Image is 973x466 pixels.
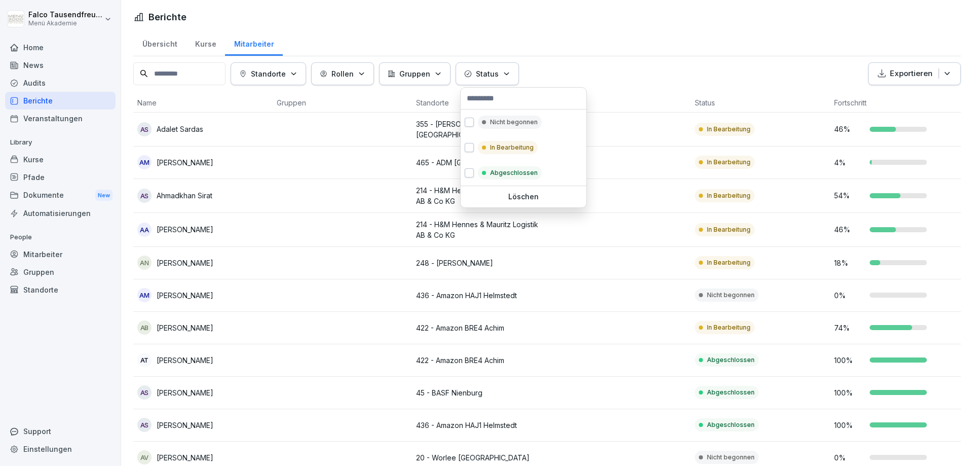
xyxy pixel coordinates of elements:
[490,168,538,177] p: Abgeschlossen
[465,192,582,201] p: Löschen
[476,68,499,79] p: Status
[251,68,286,79] p: Standorte
[490,118,538,127] p: Nicht begonnen
[490,143,534,152] p: In Bearbeitung
[890,68,932,80] p: Exportieren
[331,68,354,79] p: Rollen
[399,68,430,79] p: Gruppen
